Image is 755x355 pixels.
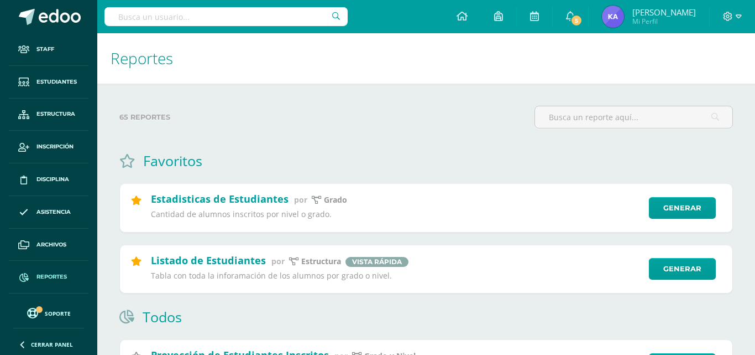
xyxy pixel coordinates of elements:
[13,305,84,320] a: Soporte
[143,307,182,326] h1: Todos
[151,271,642,281] p: Tabla con toda la inforamación de los alumnos por grado o nivel.
[31,341,73,348] span: Cerrar panel
[36,240,66,249] span: Archivos
[36,45,54,54] span: Staff
[301,256,341,266] p: estructura
[36,78,77,86] span: Estudiantes
[632,17,696,26] span: Mi Perfil
[151,254,266,267] h2: Listado de Estudiantes
[36,142,74,151] span: Inscripción
[9,163,88,196] a: Disciplina
[570,14,583,27] span: 5
[271,256,285,266] span: por
[9,196,88,229] a: Asistencia
[45,310,71,317] span: Soporte
[324,195,347,205] p: Grado
[151,192,289,205] h2: Estadisticas de Estudiantes
[143,151,202,170] h1: Favoritos
[649,258,716,280] a: Generar
[9,229,88,261] a: Archivos
[649,197,716,219] a: Generar
[9,261,88,294] a: Reportes
[36,175,69,184] span: Disciplina
[36,110,75,119] span: Estructura
[602,6,624,28] img: 519d614acbf891c95c6aaddab0d90d84.png
[294,194,307,205] span: por
[9,33,88,66] a: Staff
[36,208,71,217] span: Asistencia
[632,7,696,18] span: [PERSON_NAME]
[9,99,88,131] a: Estructura
[104,7,348,26] input: Busca un usuario...
[111,48,173,69] span: Reportes
[151,209,642,219] p: Cantidad de alumnos inscritos por nivel o grado.
[535,106,732,128] input: Busca un reporte aquí...
[345,257,408,267] span: Vista rápida
[9,66,88,99] a: Estudiantes
[119,106,526,128] label: 65 reportes
[36,272,67,281] span: Reportes
[9,131,88,163] a: Inscripción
